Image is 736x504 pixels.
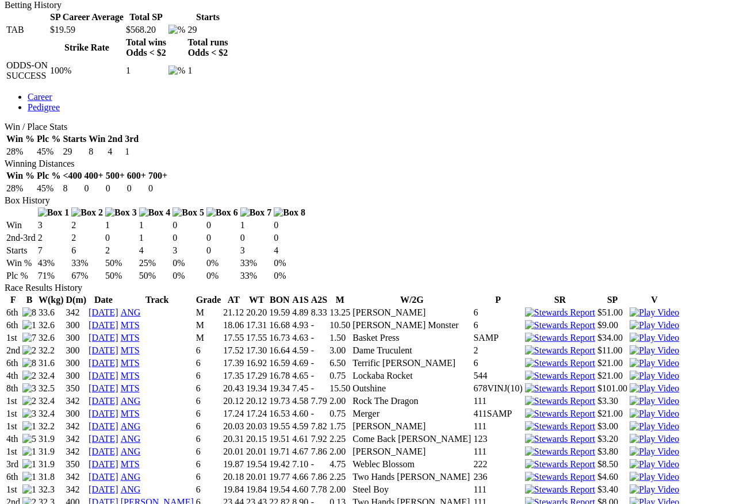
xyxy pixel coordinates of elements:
[6,133,35,145] th: Win %
[168,66,185,76] img: %
[473,345,523,356] td: 2
[187,24,228,36] td: 29
[124,133,139,145] th: 3rd
[6,170,35,182] th: Win %
[630,421,679,431] a: View replay
[22,345,36,356] img: 2
[630,333,679,343] a: View replay
[352,370,471,382] td: Lockaba Rocket
[329,370,351,382] td: 0.75
[124,146,139,157] td: 1
[6,294,21,306] th: F
[89,358,118,368] a: [DATE]
[292,370,309,382] td: 4.65
[246,307,267,318] td: 20.20
[187,11,228,23] th: Starts
[105,270,137,282] td: 50%
[6,24,48,36] td: TAB
[36,146,61,157] td: 45%
[22,358,36,368] img: 8
[38,357,64,369] td: 31.6
[329,307,351,318] td: 13.25
[525,472,595,482] img: Stewards Report
[473,320,523,331] td: 6
[62,170,82,182] th: <400
[630,459,679,469] a: View replay
[223,345,244,356] td: 17.52
[206,270,239,282] td: 0%
[6,220,36,231] td: Win
[329,294,351,306] th: M
[223,332,244,344] td: 17.55
[6,357,21,369] td: 6th
[89,472,118,482] a: [DATE]
[89,371,118,380] a: [DATE]
[66,370,87,382] td: 300
[240,207,272,218] img: Box 7
[6,332,21,344] td: 1st
[172,232,205,244] td: 0
[121,459,140,469] a: MTS
[36,133,61,145] th: Plc %
[5,283,731,293] div: Race Results History
[126,170,147,182] th: 600+
[525,409,595,419] img: Stewards Report
[597,345,628,356] td: $11.00
[89,345,118,355] a: [DATE]
[22,371,36,381] img: 2
[223,383,244,394] td: 20.43
[6,232,36,244] td: 2nd-3rd
[89,484,118,494] a: [DATE]
[274,207,305,218] img: Box 8
[630,333,679,343] img: Play Video
[105,170,125,182] th: 500+
[292,332,309,344] td: 4.63
[22,447,36,457] img: 1
[246,357,267,369] td: 16.92
[273,257,306,269] td: 0%
[525,345,595,356] img: Stewards Report
[597,320,628,331] td: $9.00
[310,332,328,344] td: -
[597,357,628,369] td: $21.00
[38,207,70,218] img: Box 1
[121,447,141,456] a: ANG
[5,195,731,206] div: Box History
[22,459,36,470] img: 1
[292,294,309,306] th: A1S
[630,345,679,355] a: View replay
[172,245,205,256] td: 3
[6,146,35,157] td: 28%
[71,220,103,231] td: 2
[84,170,104,182] th: 400+
[269,307,290,318] td: 19.59
[89,396,118,406] a: [DATE]
[206,232,239,244] td: 0
[125,60,167,82] td: 1
[22,472,36,482] img: 1
[240,245,273,256] td: 3
[525,421,595,432] img: Stewards Report
[269,383,290,394] td: 19.34
[121,434,141,444] a: ANG
[105,207,137,218] img: Box 3
[37,270,70,282] td: 71%
[6,307,21,318] td: 6th
[269,345,290,356] td: 16.64
[38,307,64,318] td: 33.6
[66,383,87,394] td: 350
[473,332,523,344] td: SAMP
[172,257,205,269] td: 0%
[22,396,36,406] img: 2
[310,357,328,369] td: -
[121,409,140,418] a: MTS
[630,307,679,317] a: View replay
[105,257,137,269] td: 50%
[246,332,267,344] td: 17.55
[89,409,118,418] a: [DATE]
[172,270,205,282] td: 0%
[206,257,239,269] td: 0%
[329,320,351,331] td: 10.50
[292,320,309,331] td: 4.93
[89,333,118,343] a: [DATE]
